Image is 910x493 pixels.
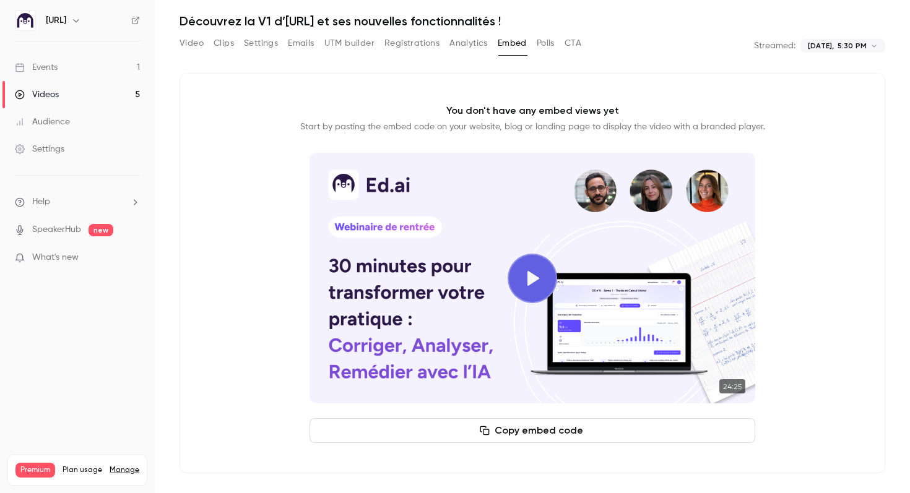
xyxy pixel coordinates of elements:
[32,195,50,208] span: Help
[32,251,79,264] span: What's new
[310,418,755,443] button: Copy embed code
[446,103,619,118] p: You don't have any embed views yet
[324,33,375,53] button: UTM builder
[15,116,70,128] div: Audience
[508,254,557,303] button: Play video
[180,33,204,53] button: Video
[15,11,35,30] img: Ed.ai
[244,33,278,53] button: Settings
[300,121,765,133] p: Start by pasting the embed code on your website, blog or landing page to display the video with a...
[565,33,581,53] button: CTA
[15,143,64,155] div: Settings
[310,153,755,403] section: Cover
[214,33,234,53] button: Clips
[89,224,113,236] span: new
[754,40,795,52] p: Streamed:
[110,465,139,475] a: Manage
[180,14,885,28] h1: Découvrez la V1 d’[URL] et ses nouvelles fonctionnalités !
[32,223,81,236] a: SpeakerHub
[808,40,834,51] span: [DATE],
[15,61,58,74] div: Events
[719,379,745,393] time: 24:25
[288,33,314,53] button: Emails
[449,33,488,53] button: Analytics
[63,465,102,475] span: Plan usage
[537,33,555,53] button: Polls
[384,33,440,53] button: Registrations
[838,40,867,51] span: 5:30 PM
[15,88,59,101] div: Videos
[46,14,66,27] h6: [URL]
[15,195,140,208] li: help-dropdown-opener
[15,463,55,478] span: Premium
[498,33,527,53] button: Embed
